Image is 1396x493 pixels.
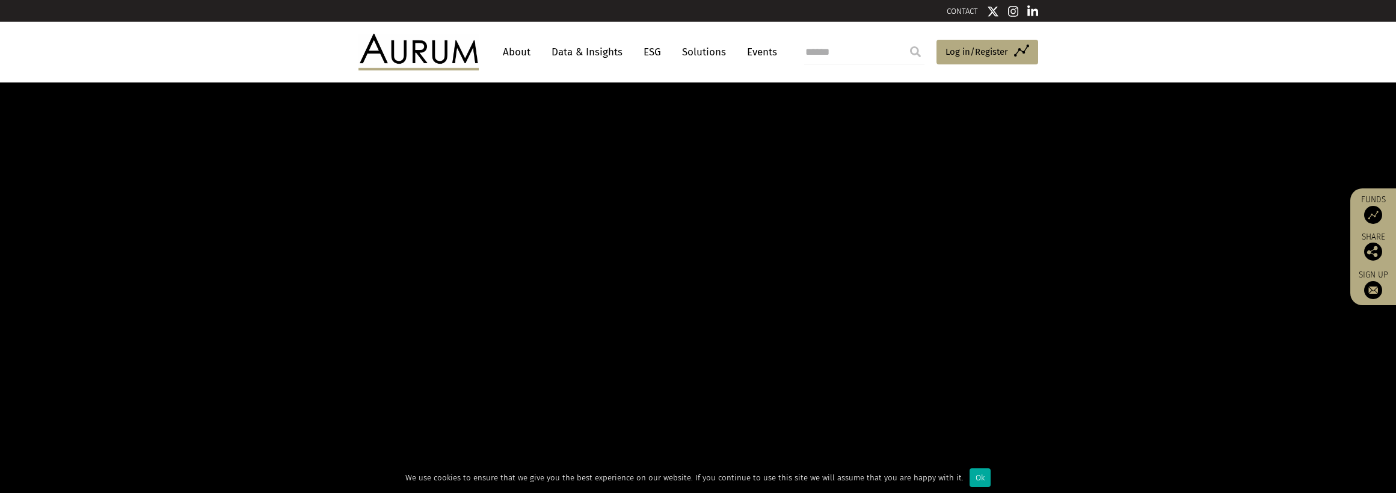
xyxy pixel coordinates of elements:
[1356,270,1390,299] a: Sign up
[676,41,732,63] a: Solutions
[1364,206,1382,224] img: Access Funds
[497,41,537,63] a: About
[638,41,667,63] a: ESG
[903,40,927,64] input: Submit
[741,41,777,63] a: Events
[1356,233,1390,261] div: Share
[1027,5,1038,17] img: Linkedin icon
[970,468,991,487] div: Ok
[1008,5,1019,17] img: Instagram icon
[947,7,978,16] a: CONTACT
[546,41,629,63] a: Data & Insights
[1364,243,1382,261] img: Share this post
[1364,281,1382,299] img: Sign up to our newsletter
[987,5,999,17] img: Twitter icon
[936,40,1038,65] a: Log in/Register
[946,45,1008,59] span: Log in/Register
[1356,194,1390,224] a: Funds
[358,34,479,70] img: Aurum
